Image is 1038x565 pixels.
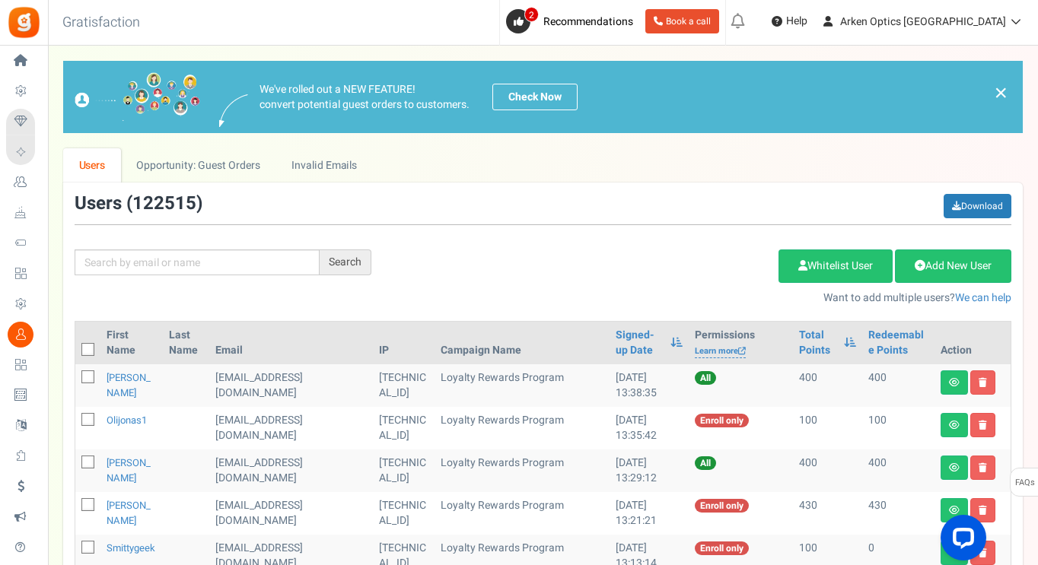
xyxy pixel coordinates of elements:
[949,463,960,472] i: View details
[209,492,373,535] td: General
[75,72,200,122] img: images
[435,407,610,449] td: Loyalty Rewards Program
[435,322,610,364] th: Campaign Name
[524,7,539,22] span: 2
[276,148,373,183] a: Invalid Emails
[107,413,147,427] a: olijonas1
[107,541,155,555] a: smittygeek
[862,364,935,407] td: 400
[209,364,373,407] td: [EMAIL_ADDRESS][DOMAIN_NAME]
[949,506,960,515] i: View details
[944,194,1011,218] a: Download
[862,492,935,535] td: 430
[862,407,935,449] td: 100
[435,364,610,407] td: Loyalty Rewards Program
[435,492,610,535] td: Loyalty Rewards Program
[610,407,689,449] td: [DATE] 13:35:42
[610,492,689,535] td: [DATE] 13:21:21
[63,148,121,183] a: Users
[862,449,935,492] td: 400
[955,290,1011,306] a: We can help
[107,498,151,528] a: [PERSON_NAME]
[695,456,716,470] span: All
[868,328,928,358] a: Redeemable Points
[610,364,689,407] td: [DATE] 13:38:35
[979,421,987,430] i: Delete user
[373,322,434,364] th: IP
[695,345,746,358] a: Learn more
[949,421,960,430] i: View details
[373,492,434,535] td: [TECHNICAL_ID]
[75,194,202,214] h3: Users ( )
[793,449,862,492] td: 400
[949,378,960,387] i: View details
[793,364,862,407] td: 400
[695,371,716,385] span: All
[394,290,1011,306] p: Want to add multiple users?
[7,5,41,40] img: Gratisfaction
[543,14,633,30] span: Recommendations
[793,492,862,535] td: 430
[107,455,151,485] a: [PERSON_NAME]
[689,322,793,364] th: Permissions
[492,84,578,110] a: Check Now
[506,9,639,33] a: 2 Recommendations
[107,370,151,400] a: [PERSON_NAME]
[645,9,719,33] a: Book a call
[778,249,893,283] a: Whitelist User
[979,378,987,387] i: Delete user
[610,449,689,492] td: [DATE] 13:29:12
[895,249,1011,283] a: Add New User
[616,328,663,358] a: Signed-up Date
[799,328,836,358] a: Total Points
[994,84,1008,102] a: ×
[163,322,210,364] th: Last Name
[935,322,1011,364] th: Action
[782,14,807,29] span: Help
[766,9,814,33] a: Help
[75,249,320,275] input: Search by email or name
[209,449,373,492] td: [EMAIL_ADDRESS][DOMAIN_NAME]
[840,14,1006,30] span: Arken Optics [GEOGRAPHIC_DATA]
[695,541,749,555] span: Enroll only
[373,449,434,492] td: [TECHNICAL_ID]
[121,148,275,183] a: Opportunity: Guest Orders
[695,414,749,427] span: Enroll only
[435,449,610,492] td: Loyalty Rewards Program
[46,8,157,38] h3: Gratisfaction
[979,463,987,472] i: Delete user
[209,407,373,449] td: General
[209,322,373,364] th: Email
[373,407,434,449] td: [TECHNICAL_ID]
[259,82,470,113] p: We've rolled out a NEW FEATURE! convert potential guest orders to customers.
[100,322,163,364] th: First Name
[373,364,434,407] td: [TECHNICAL_ID]
[219,94,248,127] img: images
[979,506,987,515] i: Delete user
[793,407,862,449] td: 100
[132,190,196,217] span: 122515
[1014,468,1035,497] span: FAQs
[695,499,749,513] span: Enroll only
[320,249,371,275] div: Search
